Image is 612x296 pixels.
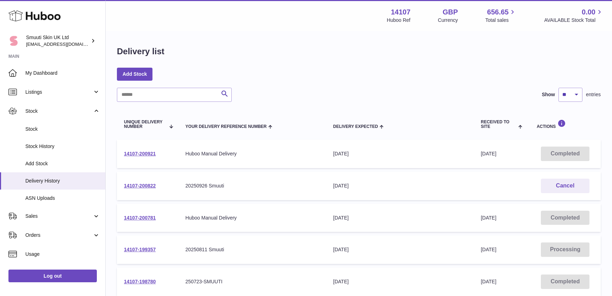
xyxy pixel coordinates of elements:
[186,246,319,253] div: 20250811 Smuuti
[25,143,100,150] span: Stock History
[485,17,517,24] span: Total sales
[124,151,156,156] a: 14107-200921
[124,183,156,189] a: 14107-200822
[25,126,100,132] span: Stock
[481,247,496,252] span: [DATE]
[537,119,594,129] div: Actions
[443,7,458,17] strong: GBP
[25,213,93,220] span: Sales
[542,91,555,98] label: Show
[481,279,496,284] span: [DATE]
[186,124,267,129] span: Your Delivery Reference Number
[387,17,411,24] div: Huboo Ref
[333,124,378,129] span: Delivery Expected
[124,279,156,284] a: 14107-198780
[186,278,319,285] div: 250723-SMUUTI
[124,247,156,252] a: 14107-199357
[333,183,467,189] div: [DATE]
[25,251,100,258] span: Usage
[438,17,458,24] div: Currency
[26,34,89,48] div: Smuuti Skin UK Ltd
[391,7,411,17] strong: 14107
[582,7,595,17] span: 0.00
[117,46,164,57] h1: Delivery list
[481,151,496,156] span: [DATE]
[25,232,93,239] span: Orders
[481,215,496,221] span: [DATE]
[8,270,97,282] a: Log out
[124,120,165,129] span: Unique Delivery Number
[541,179,589,193] button: Cancel
[186,215,319,221] div: Huboo Manual Delivery
[485,7,517,24] a: 656.65 Total sales
[481,120,516,129] span: Received to Site
[25,89,93,95] span: Listings
[186,183,319,189] div: 20250926 Smuuti
[25,178,100,184] span: Delivery History
[333,150,467,157] div: [DATE]
[8,36,19,46] img: internalAdmin-14107@internal.huboo.com
[333,215,467,221] div: [DATE]
[544,17,604,24] span: AVAILABLE Stock Total
[333,246,467,253] div: [DATE]
[124,215,156,221] a: 14107-200781
[117,68,152,80] a: Add Stock
[25,70,100,76] span: My Dashboard
[333,278,467,285] div: [DATE]
[544,7,604,24] a: 0.00 AVAILABLE Stock Total
[25,160,100,167] span: Add Stock
[186,150,319,157] div: Huboo Manual Delivery
[26,41,104,47] span: [EMAIL_ADDRESS][DOMAIN_NAME]
[586,91,601,98] span: entries
[25,108,93,115] span: Stock
[487,7,508,17] span: 656.65
[25,195,100,202] span: ASN Uploads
